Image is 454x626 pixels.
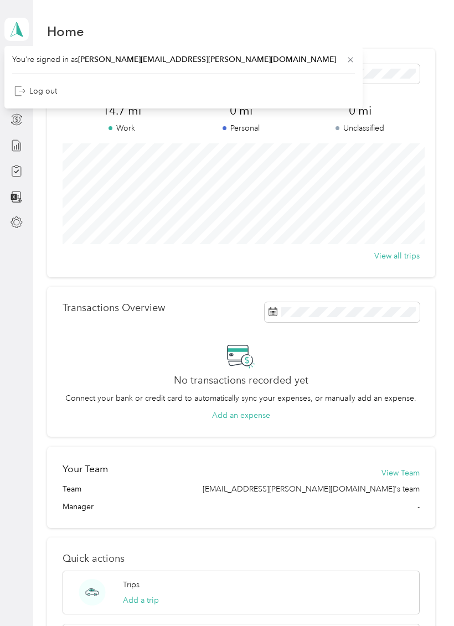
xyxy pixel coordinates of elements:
[63,122,182,134] p: Work
[301,122,420,134] p: Unclassified
[65,392,416,404] p: Connect your bank or credit card to automatically sync your expenses, or manually add an expense.
[63,483,81,495] span: Team
[301,103,420,118] span: 0 mi
[63,462,108,476] h2: Your Team
[374,250,420,262] button: View all trips
[78,55,336,64] span: [PERSON_NAME][EMAIL_ADDRESS][PERSON_NAME][DOMAIN_NAME]
[63,302,165,314] p: Transactions Overview
[182,103,301,118] span: 0 mi
[174,375,308,386] h2: No transactions recorded yet
[14,85,57,97] div: Log out
[212,410,270,421] button: Add an expense
[63,553,420,565] p: Quick actions
[63,501,94,513] span: Manager
[123,579,140,591] p: Trips
[182,122,301,134] p: Personal
[381,467,420,479] button: View Team
[63,103,182,118] span: 14.7 mi
[123,594,159,606] button: Add a trip
[417,501,420,513] span: -
[392,564,454,626] iframe: Everlance-gr Chat Button Frame
[47,25,84,37] h1: Home
[203,483,420,495] span: [EMAIL_ADDRESS][PERSON_NAME][DOMAIN_NAME]'s team
[12,54,355,65] span: You’re signed in as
